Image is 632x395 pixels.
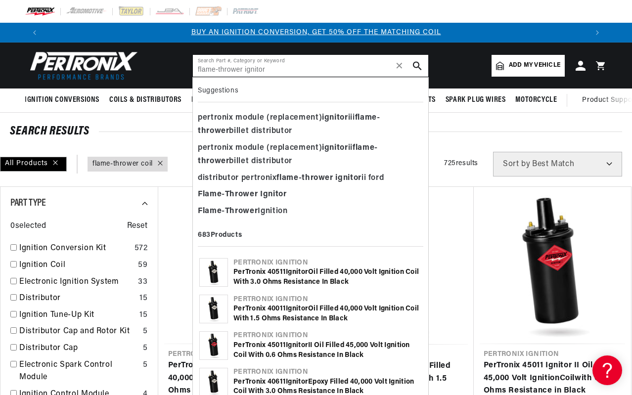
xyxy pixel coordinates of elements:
b: ignitor [335,174,361,182]
select: Sort by [493,152,622,176]
b: Ignitor [286,342,308,349]
span: Coils & Distributors [109,95,181,105]
a: Ignition Tune-Up Kit [19,309,135,322]
a: Distributor [19,292,135,305]
b: ignitor [322,144,348,152]
div: PerTronix 40511 Oil Filled 40,000 Volt Ignition Coil with 3.0 Ohms Resistance in Black [233,267,422,287]
div: 5 [143,342,148,355]
summary: Ignition Conversions [25,88,104,112]
img: PerTronix 40511 Ignitor Oil Filled 40,000 Volt Ignition Coil with 3.0 Ohms Resistance in Black [200,259,227,286]
a: BUY AN IGNITION CONVERSION, GET 50% OFF THE MATCHING COIL [191,29,441,36]
span: Add my vehicle [509,61,560,70]
b: Thrower [225,190,258,198]
b: Ignitor [286,305,308,312]
div: distributor pertronix - ii ford [198,170,423,187]
a: Ignition Conversion Kit [19,242,131,255]
div: Pertronix Ignition [233,258,422,268]
a: Distributor Cap [19,342,139,355]
div: Announcement [45,27,587,38]
div: PerTronix 40011 Oil Filled 40,000 Volt Ignition Coil with 1.5 Ohms Resistance in Black [233,304,422,323]
a: Ignition Coil [19,259,134,272]
b: Ignitor [286,378,308,386]
b: ignitor [322,114,348,122]
div: 5 [143,359,148,372]
b: Flame [198,190,222,198]
a: Distributor Cap and Rotor Kit [19,325,139,338]
b: Ignitor [260,190,286,198]
div: 572 [135,242,148,255]
a: Electronic Ignition System [19,276,134,289]
div: - Ignition [198,203,423,220]
button: Translation missing: en.sections.announcements.previous_announcement [25,23,45,43]
a: Add my vehicle [492,55,565,77]
img: PerTronix 45011 Ignitor II Oil Filled 45,000 Volt Ignition Coil with 0.6 Ohms Resistance in Black [200,332,227,359]
img: Pertronix [25,48,138,83]
b: thrower [302,174,333,182]
summary: Coils & Distributors [104,88,186,112]
b: flame [353,144,374,152]
div: Pertronix Ignition [233,367,422,377]
div: Pertronix Ignition [233,331,422,341]
b: flame [355,114,377,122]
div: 1 of 3 [45,27,587,38]
span: Sort by [503,160,530,168]
div: Pertronix Ignition [233,295,422,305]
summary: Motorcycle [510,88,562,112]
div: SEARCH RESULTS [10,127,622,136]
div: pertronix module (replacement) iii - billet distributor [198,110,423,140]
span: 0 selected [10,220,46,233]
div: 33 [138,276,147,289]
div: pertronix module (replacement) ii - billet distributor [198,140,423,170]
div: 59 [138,259,147,272]
img: PerTronix 40011 Ignitor Oil Filled 40,000 Volt Ignition Coil with 1.5 Ohms Resistance in Black [200,295,227,323]
a: Electronic Spark Control Module [19,359,139,384]
div: 5 [143,325,148,338]
div: 15 [139,292,147,305]
b: Thrower [225,207,258,215]
div: - [198,186,423,203]
button: Translation missing: en.sections.announcements.next_announcement [587,23,607,43]
span: Motorcycle [515,95,557,105]
span: Spark Plug Wires [446,95,506,105]
b: Ignitor [286,268,308,276]
span: Headers, Exhausts & Components [191,95,307,105]
b: Flame [198,207,222,215]
button: search button [406,55,428,77]
span: 725 results [444,160,478,167]
summary: Headers, Exhausts & Components [186,88,312,112]
a: flame-thrower coil [92,159,153,170]
input: Search Part #, Category or Keyword [193,55,428,77]
b: thrower [198,157,229,165]
span: Reset [127,220,148,233]
div: 15 [139,309,147,322]
summary: Spark Plug Wires [441,88,511,112]
b: 683 Products [198,231,242,239]
span: Ignition Conversions [25,95,99,105]
div: Suggestions [198,83,423,102]
b: thrower [198,127,229,135]
b: flame [276,174,298,182]
span: Part Type [10,198,45,208]
div: PerTronix 45011 II Oil Filled 45,000 Volt Ignition Coil with 0.6 Ohms Resistance in Black [233,341,422,360]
